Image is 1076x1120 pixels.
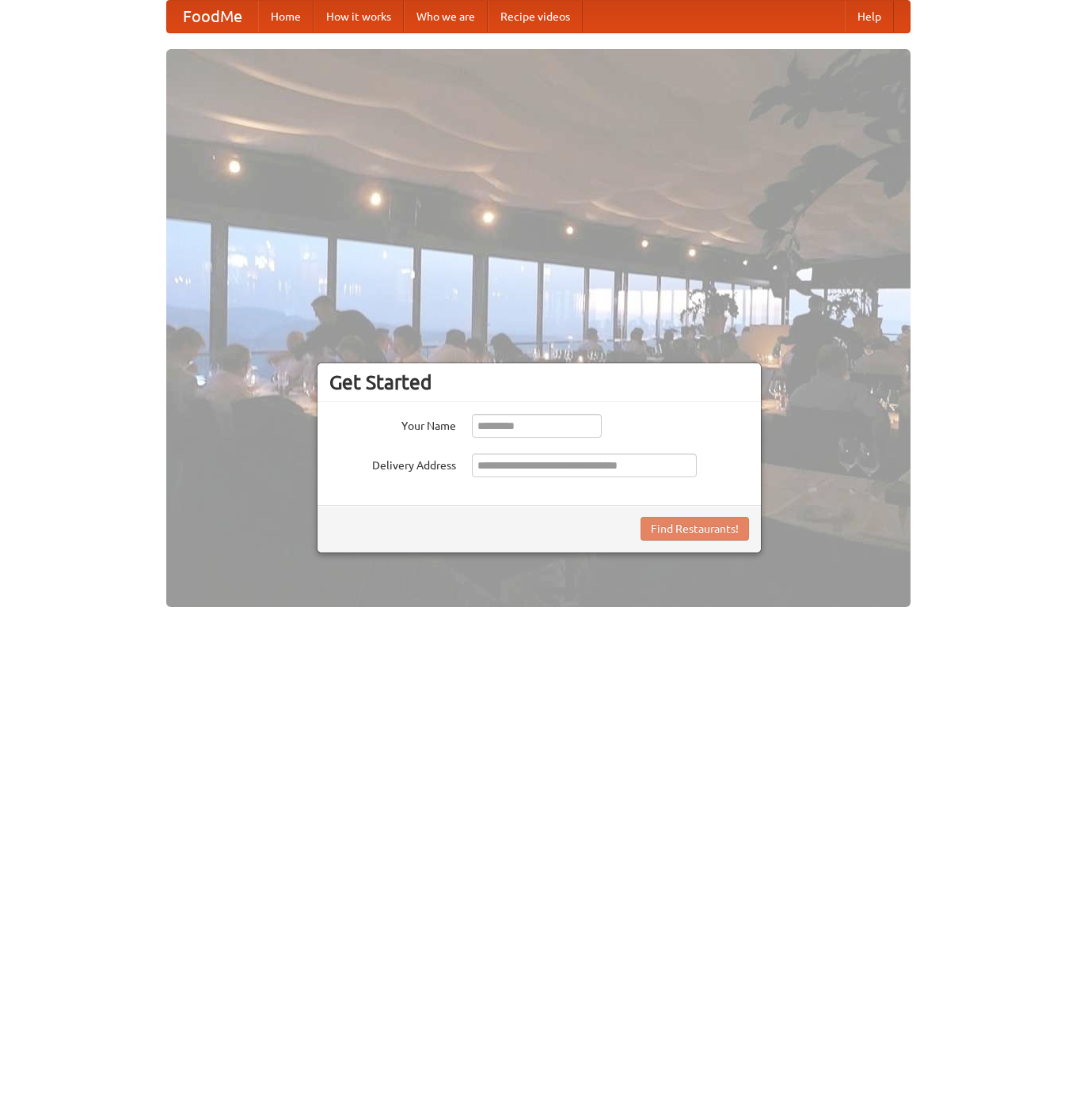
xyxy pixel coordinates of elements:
[845,1,894,32] a: Help
[258,1,314,32] a: Home
[488,1,583,32] a: Recipe videos
[314,1,404,32] a: How it works
[329,454,456,473] label: Delivery Address
[329,370,749,394] h3: Get Started
[404,1,488,32] a: Who we are
[641,517,749,541] button: Find Restaurants!
[329,414,456,434] label: Your Name
[167,1,258,32] a: FoodMe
